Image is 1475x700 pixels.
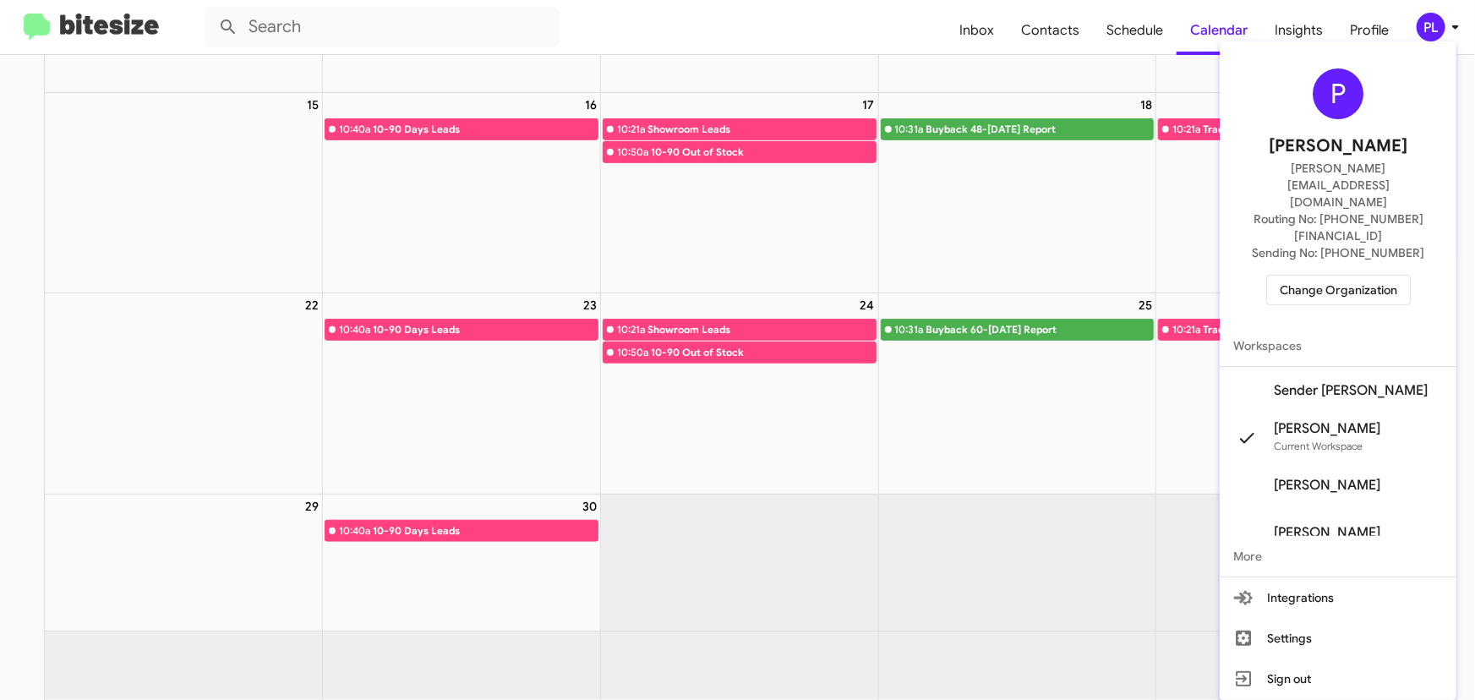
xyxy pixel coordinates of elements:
button: Integrations [1220,577,1456,618]
div: P [1313,68,1363,119]
span: Workspaces [1220,325,1456,366]
span: [PERSON_NAME] [1269,133,1407,160]
span: Sending No: [PHONE_NUMBER] [1252,244,1424,261]
span: Change Organization [1280,276,1397,304]
span: Routing No: [PHONE_NUMBER][FINANCIAL_ID] [1240,211,1436,244]
span: [PERSON_NAME] [1274,420,1380,437]
span: Sender [PERSON_NAME] [1274,382,1428,399]
span: More [1220,536,1456,577]
span: [PERSON_NAME][EMAIL_ADDRESS][DOMAIN_NAME] [1240,160,1436,211]
button: Sign out [1220,659,1456,699]
button: Change Organization [1266,275,1411,305]
span: [PERSON_NAME] [1274,477,1380,494]
span: [PERSON_NAME] [1274,524,1380,541]
span: Current Workspace [1274,440,1363,452]
button: Settings [1220,618,1456,659]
